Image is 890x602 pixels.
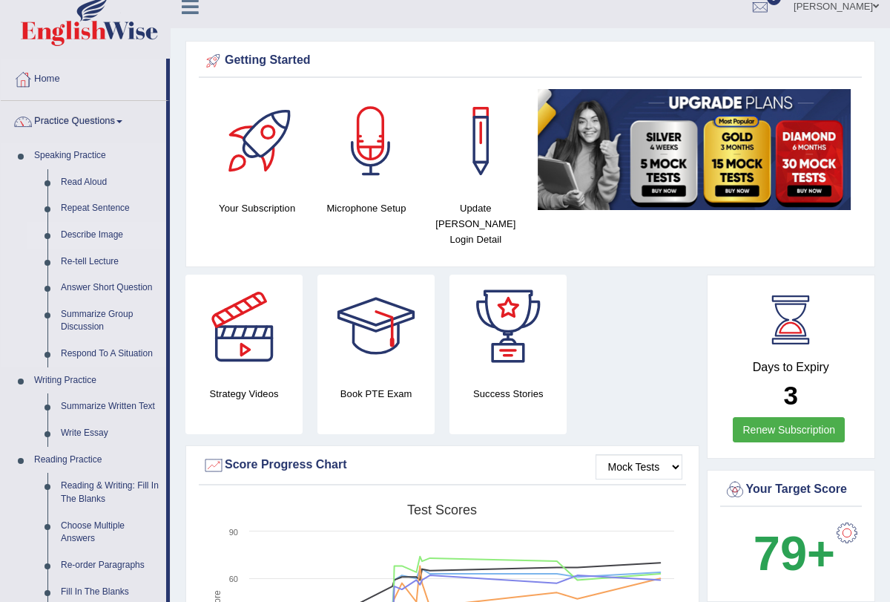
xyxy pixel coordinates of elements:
tspan: Test scores [407,503,477,517]
h4: Your Subscription [210,200,304,216]
a: Home [1,59,166,96]
a: Respond To A Situation [54,341,166,367]
a: Re-order Paragraphs [54,552,166,579]
h4: Update [PERSON_NAME] Login Detail [429,200,523,247]
div: Getting Started [202,50,858,72]
a: Reading Practice [27,447,166,474]
a: Choose Multiple Answers [54,513,166,552]
div: Score Progress Chart [202,454,682,477]
div: Your Target Score [724,479,859,501]
a: Renew Subscription [733,417,845,442]
a: Repeat Sentence [54,195,166,222]
a: Summarize Written Text [54,393,166,420]
b: 3 [784,381,798,410]
a: Practice Questions [1,101,166,138]
a: Describe Image [54,222,166,249]
h4: Days to Expiry [724,361,859,374]
a: Write Essay [54,420,166,447]
a: Speaking Practice [27,143,166,169]
img: small5.jpg [538,89,851,210]
a: Summarize Group Discussion [54,301,166,341]
a: Read Aloud [54,169,166,196]
text: 60 [229,575,238,583]
h4: Microphone Setup [319,200,413,216]
b: 79+ [754,526,835,580]
a: Reading & Writing: Fill In The Blanks [54,473,166,512]
text: 90 [229,528,238,537]
h4: Success Stories [449,386,567,402]
h4: Book PTE Exam [317,386,435,402]
a: Answer Short Question [54,275,166,301]
a: Re-tell Lecture [54,249,166,275]
a: Writing Practice [27,367,166,394]
h4: Strategy Videos [185,386,303,402]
